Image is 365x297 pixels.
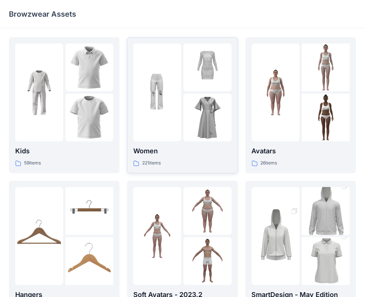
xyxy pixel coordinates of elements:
p: Kids [15,146,113,156]
img: folder 2 [183,187,231,235]
a: folder 1folder 2folder 3Avatars26items [245,37,356,173]
img: folder 3 [302,94,350,141]
img: folder 2 [65,43,113,91]
img: folder 2 [183,43,231,91]
p: 221 items [142,159,161,167]
img: folder 1 [133,212,181,260]
img: folder 3 [65,237,113,285]
img: folder 2 [65,187,113,235]
img: folder 1 [252,200,300,272]
img: folder 3 [183,237,231,285]
img: folder 2 [302,175,350,247]
p: Avatars [252,146,350,156]
img: folder 1 [133,69,181,117]
img: folder 1 [15,69,63,117]
p: 59 items [24,159,41,167]
img: folder 1 [252,69,300,117]
img: folder 3 [65,94,113,141]
img: folder 2 [302,43,350,91]
a: folder 1folder 2folder 3Women221items [127,37,238,173]
img: folder 3 [183,94,231,141]
p: 26 items [261,159,277,167]
img: folder 1 [15,212,63,260]
p: Browzwear Assets [9,9,76,19]
p: Women [133,146,231,156]
a: folder 1folder 2folder 3Kids59items [9,37,120,173]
